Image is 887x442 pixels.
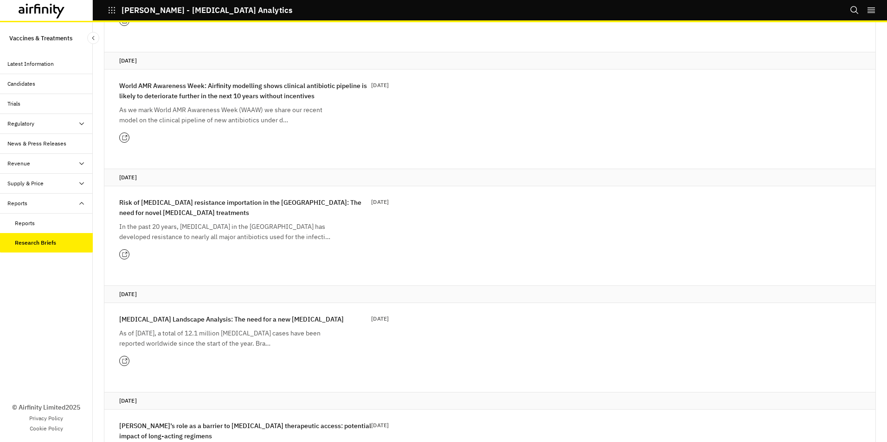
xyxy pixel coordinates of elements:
p: In the past 20 years, [MEDICAL_DATA] in the [GEOGRAPHIC_DATA] has developed resistance to nearly ... [119,221,342,242]
p: © Airfinity Limited 2025 [12,403,80,412]
div: Latest Information [7,60,54,68]
p: Risk of [MEDICAL_DATA] resistance importation in the [GEOGRAPHIC_DATA]: The need for novel [MEDIC... [119,197,371,218]
p: [DATE] [371,421,389,430]
p: [DATE] [119,173,861,182]
p: [DATE] [119,396,861,405]
p: As of [DATE], a total of 12.1 million [MEDICAL_DATA] cases have been reported worldwide since the... [119,328,342,348]
button: [PERSON_NAME] - [MEDICAL_DATA] Analytics [108,2,292,18]
div: Candidates [7,80,35,88]
button: Search [850,2,859,18]
a: Privacy Policy [29,414,63,423]
div: Trials [7,100,20,108]
p: [DATE] [371,81,389,90]
div: Research Briefs [15,239,56,247]
p: [MEDICAL_DATA] Landscape Analysis: The need for a new [MEDICAL_DATA] [119,314,344,324]
div: Supply & Price [7,179,44,188]
div: Reports [7,199,27,208]
div: Reports [15,219,35,227]
p: As we mark World AMR Awareness Week (WAAW) we share our recent model on the clinical pipeline of ... [119,105,342,125]
p: [DATE] [371,197,389,207]
button: Close Sidebar [87,32,99,44]
div: News & Press Releases [7,139,66,148]
p: [DATE] [371,314,389,323]
div: Regulatory [7,120,34,128]
div: Revenue [7,159,30,168]
p: World AMR Awareness Week: Airfinity modelling shows clinical antibiotic pipeline is likely to det... [119,81,371,101]
a: Cookie Policy [30,424,63,433]
p: [DATE] [119,56,861,65]
p: [PERSON_NAME]’s role as a barrier to [MEDICAL_DATA] therapeutic access: potential impact of long-... [119,421,371,441]
p: [DATE] [119,290,861,299]
p: [PERSON_NAME] - [MEDICAL_DATA] Analytics [122,6,292,14]
p: Vaccines & Treatments [9,30,72,47]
